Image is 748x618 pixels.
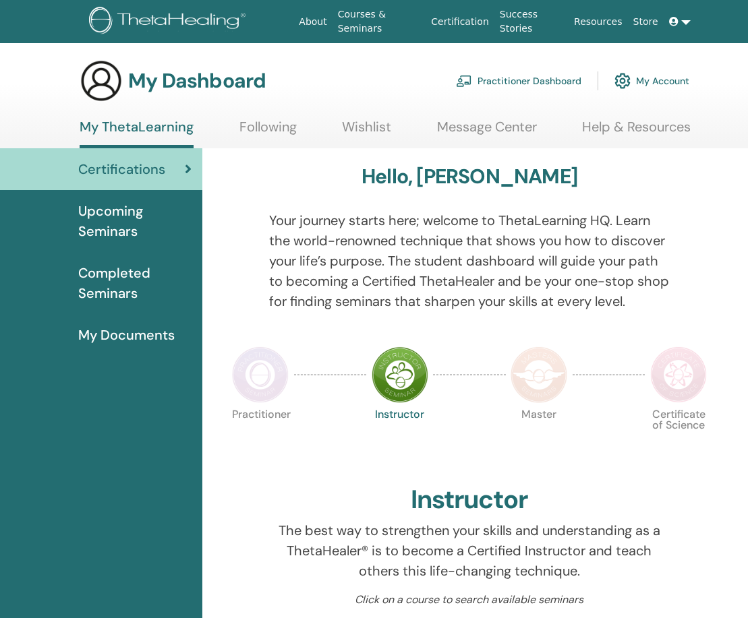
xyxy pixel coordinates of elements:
a: Resources [569,9,628,34]
p: Your journey starts here; welcome to ThetaLearning HQ. Learn the world-renowned technique that sh... [269,210,670,311]
a: Practitioner Dashboard [456,66,581,96]
p: Practitioner [232,409,289,466]
img: chalkboard-teacher.svg [456,75,472,87]
p: Click on a course to search available seminars [269,592,670,608]
h3: My Dashboard [128,69,266,93]
a: Wishlist [342,119,391,145]
img: Practitioner [232,346,289,403]
img: generic-user-icon.jpg [80,59,123,102]
span: Upcoming Seminars [78,201,192,241]
a: Help & Resources [582,119,691,145]
a: Courses & Seminars [333,2,426,41]
p: Certificate of Science [650,409,707,466]
a: Success Stories [494,2,569,41]
p: The best way to strengthen your skills and understanding as a ThetaHealer® is to become a Certifi... [269,520,670,581]
p: Instructor [372,409,428,466]
span: My Documents [78,325,175,345]
img: Instructor [372,346,428,403]
a: My ThetaLearning [80,119,194,148]
a: Certification [426,9,494,34]
a: Message Center [437,119,537,145]
span: Certifications [78,159,165,179]
img: Certificate of Science [650,346,707,403]
a: About [293,9,332,34]
p: Master [511,409,567,466]
h2: Instructor [411,485,529,516]
img: logo.png [89,7,250,37]
a: My Account [614,66,689,96]
span: Completed Seminars [78,263,192,303]
h3: Hello, [PERSON_NAME] [362,164,577,189]
a: Store [628,9,664,34]
a: Following [239,119,297,145]
img: Master [511,346,567,403]
img: cog.svg [614,69,631,92]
